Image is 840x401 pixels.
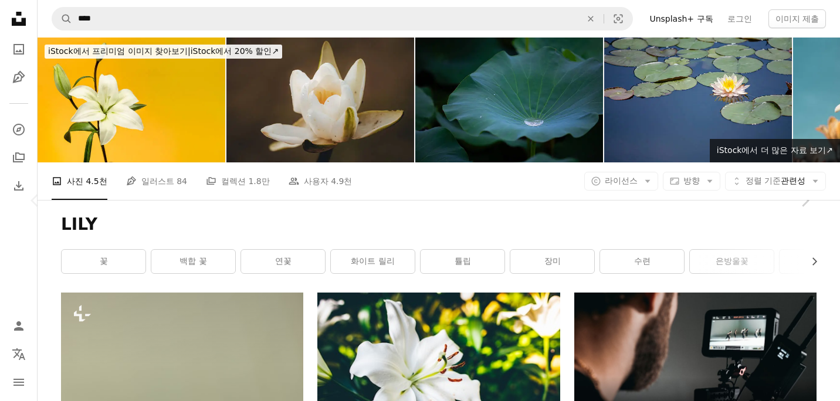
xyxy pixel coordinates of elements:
[578,8,604,30] button: 삭제
[226,38,414,162] img: 유럽 화이트 수련, 물 장미 또는 Nenuphar, Nymphaea 알바, 연못의 흐림 녹색 배경에 꽃 클로즈업. 공간 복사. 자연 속의 온화한 아름다움. 수생 식물군. 예술...
[717,145,833,155] span: iStock에서 더 많은 자료 보기 ↗
[289,162,353,200] a: 사용자 4.9천
[62,250,145,273] a: 꽃
[48,46,279,56] span: iStock에서 20% 할인 ↗
[746,176,781,185] span: 정렬 기준
[510,250,594,273] a: 장미
[38,38,289,66] a: iStock에서 프리미엄 이미지 찾아보기|iStock에서 20% 할인↗
[690,250,774,273] a: 은방울꽃
[7,66,31,89] a: 일러스트
[52,8,72,30] button: Unsplash 검색
[600,250,684,273] a: 수련
[604,8,632,30] button: 시각적 검색
[61,214,817,235] h1: LILY
[663,172,720,191] button: 방향
[52,7,633,30] form: 사이트 전체에서 이미지 찾기
[421,250,504,273] a: 튤립
[605,176,638,185] span: 라이선스
[725,172,826,191] button: 정렬 기준관련성
[7,314,31,338] a: 로그인 / 가입
[151,250,235,273] a: 백합 꽃
[7,38,31,61] a: 사진
[710,139,840,162] a: iStock에서 더 많은 자료 보기↗
[746,175,805,187] span: 관련성
[768,9,826,28] button: 이미지 제출
[415,38,603,162] img: Lotus
[604,38,792,162] img: 식물
[7,342,31,366] button: 언어
[584,172,658,191] button: 라이선스
[241,250,325,273] a: 연꽃
[770,144,840,257] a: 다음
[177,175,187,188] span: 84
[317,368,560,379] a: 흰색 6 꽃잎 꽃의 근접 촬영 사진
[720,9,759,28] a: 로그인
[642,9,720,28] a: Unsplash+ 구독
[126,162,187,200] a: 일러스트 84
[206,162,270,200] a: 컬렉션 1.8만
[804,250,817,273] button: 목록을 오른쪽으로 스크롤
[48,46,191,56] span: iStock에서 프리미엄 이미지 찾아보기 |
[38,38,225,162] img: 복사를 위한 공간이 있는 노란색 배경에 흰색 백합
[683,176,700,185] span: 방향
[331,175,352,188] span: 4.9천
[7,118,31,141] a: 탐색
[248,175,269,188] span: 1.8만
[331,250,415,273] a: 화이트 릴리
[7,371,31,394] button: 메뉴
